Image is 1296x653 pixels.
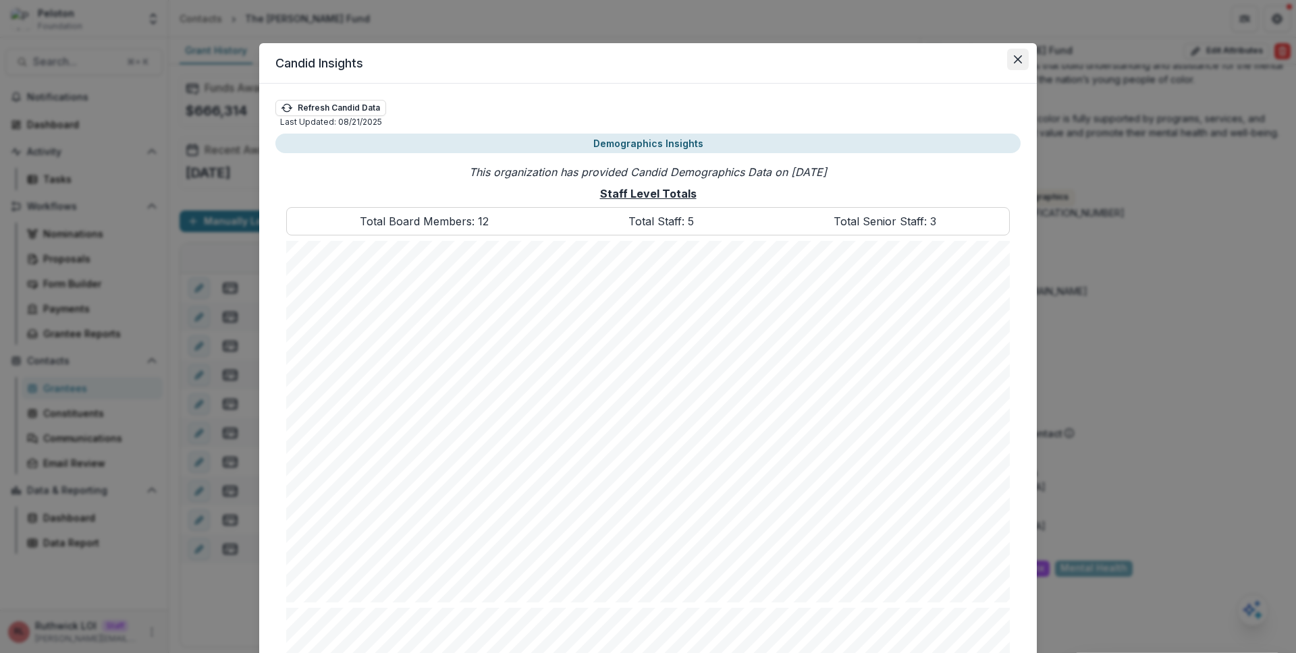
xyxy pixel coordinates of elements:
p: Total Board Members: 12 [360,213,489,229]
p: Last Updated: 08/21/2025 [280,116,382,128]
button: Refresh Candid Data [275,100,386,116]
p: Total Staff: 5 [628,213,694,229]
p: Total Senior Staff: 3 [834,213,936,229]
button: Close [1007,49,1029,70]
u: Staff Level Totals [600,186,697,202]
header: Candid Insights [259,43,1037,84]
i: This organization has provided Candid Demographics Data on [DATE] [286,164,1010,180]
button: Demographics Insights [275,134,1021,153]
